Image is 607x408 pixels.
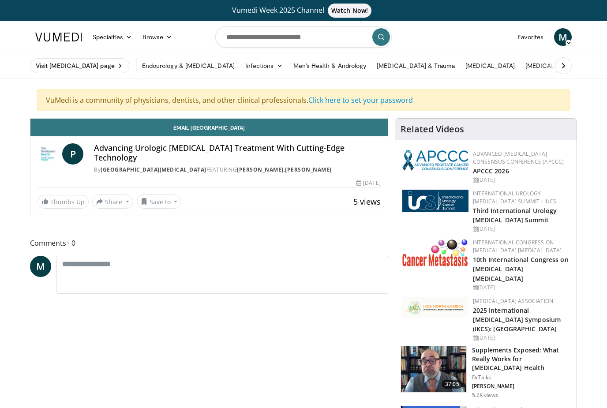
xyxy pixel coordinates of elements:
a: [MEDICAL_DATA] & Trauma [371,57,460,75]
h4: Advancing Urologic [MEDICAL_DATA] Treatment With Cutting-Edge Technology [94,143,381,162]
a: [MEDICAL_DATA] [460,57,520,75]
a: Specialties [87,28,137,46]
img: 649d3fc0-5ee3-4147-b1a3-955a692e9799.150x105_q85_crop-smart_upscale.jpg [401,346,466,392]
a: APCCC 2026 [473,167,509,175]
img: fca7e709-d275-4aeb-92d8-8ddafe93f2a6.png.150x105_q85_autocrop_double_scale_upscale_version-0.2.png [402,297,468,318]
h3: Supplements Exposed: What Really Works for [MEDICAL_DATA] Health [472,346,571,372]
p: DrTalks [472,374,571,381]
div: [DATE] [473,225,570,233]
img: 6ff8bc22-9509-4454-a4f8-ac79dd3b8976.png.150x105_q85_autocrop_double_scale_upscale_version-0.2.png [402,239,468,266]
a: Third International Urology [MEDICAL_DATA] Summit [473,206,557,224]
a: 10th International Congress on [MEDICAL_DATA] [MEDICAL_DATA] [473,255,569,282]
a: M [30,256,51,277]
a: 2025 International [MEDICAL_DATA] Symposium (IKCS): [GEOGRAPHIC_DATA] [473,306,561,333]
a: Vumedi Week 2025 ChannelWatch Now! [37,4,570,18]
a: Advanced [MEDICAL_DATA] Consensus Conference (APCCC) [473,150,564,165]
a: Favorites [512,28,549,46]
span: 37:05 [442,380,463,389]
a: [PERSON_NAME] [237,166,284,173]
a: 37:05 Supplements Exposed: What Really Works for [MEDICAL_DATA] Health DrTalks [PERSON_NAME] 5.2K... [401,346,571,399]
p: 5.2K views [472,392,498,399]
div: [DATE] [473,334,570,342]
a: Browse [137,28,178,46]
a: Infections [240,57,288,75]
div: By FEATURING , [94,166,381,174]
span: Watch Now! [328,4,371,18]
a: [MEDICAL_DATA] Association [473,297,553,305]
a: [PERSON_NAME] [285,166,332,173]
h4: Related Videos [401,124,464,135]
div: [DATE] [473,176,570,184]
div: [DATE] [356,179,380,187]
img: VuMedi Logo [35,33,82,41]
input: Search topics, interventions [215,26,392,48]
a: Men’s Health & Andrology [288,57,372,75]
a: P [62,143,83,165]
button: Save to [137,195,182,209]
a: Endourology & [MEDICAL_DATA] [137,57,240,75]
a: M [554,28,572,46]
a: Thumbs Up [37,195,89,209]
a: [GEOGRAPHIC_DATA][MEDICAL_DATA] [101,166,206,173]
a: Click here to set your password [308,95,413,105]
img: Yale Cancer Center [37,143,59,165]
div: [DATE] [473,284,570,292]
a: Visit [MEDICAL_DATA] page [30,58,129,73]
span: Comments 0 [30,237,388,249]
span: 5 views [353,196,381,207]
img: 62fb9566-9173-4071-bcb6-e47c745411c0.png.150x105_q85_autocrop_double_scale_upscale_version-0.2.png [402,190,468,212]
img: 92ba7c40-df22-45a2-8e3f-1ca017a3d5ba.png.150x105_q85_autocrop_double_scale_upscale_version-0.2.png [402,150,468,171]
a: Email [GEOGRAPHIC_DATA] [30,119,388,136]
p: [PERSON_NAME] [472,383,571,390]
a: International Urology [MEDICAL_DATA] Summit - IUCS [473,190,557,205]
button: Share [92,195,133,209]
div: VuMedi is a community of physicians, dentists, and other clinical professionals. [37,89,570,111]
a: International Congress on [MEDICAL_DATA] [MEDICAL_DATA] [473,239,562,254]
